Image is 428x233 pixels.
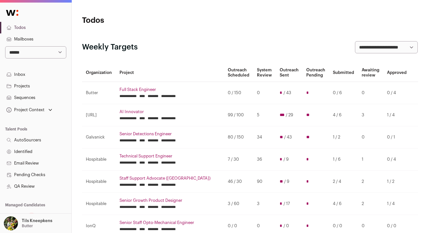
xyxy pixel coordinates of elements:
[82,82,116,104] td: Butter
[224,82,253,104] td: 0 / 150
[119,220,220,225] a: Senior Staff Opto-Mechanical Engineer
[329,82,358,104] td: 0 / 6
[329,148,358,171] td: 1 / 6
[253,148,276,171] td: 36
[383,148,410,171] td: 0 / 4
[116,64,224,82] th: Project
[358,148,383,171] td: 1
[358,104,383,126] td: 3
[224,148,253,171] td: 7 / 30
[383,82,410,104] td: 0 / 4
[253,104,276,126] td: 5
[82,148,116,171] td: Hospitable
[28,213,35,219] div: 2
[329,126,358,148] td: 1 / 2
[383,193,410,215] td: 1 / 4
[224,193,253,215] td: 3 / 60
[284,223,289,229] span: / 0
[253,82,276,104] td: 0
[22,223,33,229] p: Butter
[383,64,410,82] th: Approved
[224,126,253,148] td: 80 / 150
[82,193,116,215] td: Hospitable
[5,107,45,112] div: Project Context
[358,64,383,82] th: Awaiting review
[3,216,54,230] button: Open dropdown
[284,90,291,95] span: / 43
[224,171,253,193] td: 46 / 30
[284,135,292,140] span: / 43
[329,64,358,82] th: Submitted
[119,176,220,181] a: Staff Support Advocate ([GEOGRAPHIC_DATA])
[284,179,289,184] span: / 9
[82,126,116,148] td: Galvanick
[302,64,329,82] th: Outreach Pending
[358,171,383,193] td: 2
[329,171,358,193] td: 2 / 4
[82,171,116,193] td: Hospitable
[82,64,116,82] th: Organization
[119,131,220,137] a: Senior Detections Engineer
[22,218,52,223] p: Tils Kneepkens
[329,193,358,215] td: 4 / 6
[3,6,22,19] img: Wellfound
[253,171,276,193] td: 90
[253,193,276,215] td: 3
[276,64,302,82] th: Outreach Sent
[119,109,220,114] a: AI Innovator
[5,105,54,114] button: Open dropdown
[253,64,276,82] th: System Review
[329,104,358,126] td: 4 / 6
[284,157,289,162] span: / 9
[383,104,410,126] td: 1 / 4
[358,193,383,215] td: 2
[358,126,383,148] td: 0
[284,201,290,206] span: / 17
[4,216,18,230] img: 6689865-medium_jpg
[253,126,276,148] td: 34
[383,126,410,148] td: 0 / 1
[82,42,138,52] h2: Weekly Targets
[383,171,410,193] td: 1 / 2
[82,15,194,26] h1: Todos
[224,104,253,126] td: 99 / 100
[119,87,220,92] a: Full Stack Engineer
[119,198,220,203] a: Senior Growth Product Designer
[358,82,383,104] td: 0
[82,104,116,126] td: [URL]
[286,112,293,118] span: / 29
[119,154,220,159] a: Technical Support Engineer
[224,64,253,82] th: Outreach Scheduled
